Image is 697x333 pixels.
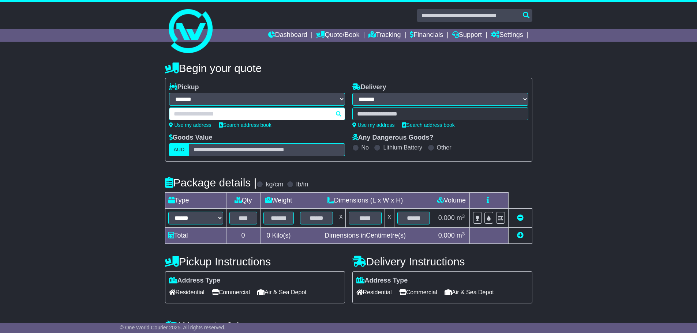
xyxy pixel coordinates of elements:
[352,134,434,142] label: Any Dangerous Goods?
[402,122,455,128] a: Search address book
[410,29,443,42] a: Financials
[266,181,283,189] label: kg/cm
[462,213,465,219] sup: 3
[361,144,369,151] label: No
[462,231,465,236] sup: 3
[169,143,190,156] label: AUD
[457,232,465,239] span: m
[445,287,494,298] span: Air & Sea Depot
[169,134,213,142] label: Goods Value
[169,83,199,91] label: Pickup
[316,29,359,42] a: Quote/Book
[352,122,395,128] a: Use my address
[169,277,221,285] label: Address Type
[437,144,451,151] label: Other
[169,122,211,128] a: Use my address
[517,214,524,222] a: Remove this item
[368,29,401,42] a: Tracking
[356,277,408,285] label: Address Type
[169,287,205,298] span: Residential
[212,287,250,298] span: Commercial
[452,29,482,42] a: Support
[297,193,433,209] td: Dimensions (L x W x H)
[165,193,226,209] td: Type
[352,83,386,91] label: Delivery
[383,144,422,151] label: Lithium Battery
[268,29,307,42] a: Dashboard
[266,232,270,239] span: 0
[297,228,433,244] td: Dimensions in Centimetre(s)
[165,177,257,189] h4: Package details |
[438,232,455,239] span: 0.000
[352,256,532,268] h4: Delivery Instructions
[260,228,297,244] td: Kilo(s)
[399,287,437,298] span: Commercial
[356,287,392,298] span: Residential
[165,256,345,268] h4: Pickup Instructions
[165,228,226,244] td: Total
[296,181,308,189] label: lb/in
[438,214,455,222] span: 0.000
[219,122,271,128] a: Search address book
[165,62,532,74] h4: Begin your quote
[169,107,345,120] typeahead: Please provide city
[517,232,524,239] a: Add new item
[457,214,465,222] span: m
[165,320,532,332] h4: Warranty & Insurance
[385,209,394,228] td: x
[491,29,523,42] a: Settings
[336,209,346,228] td: x
[433,193,470,209] td: Volume
[260,193,297,209] td: Weight
[226,228,260,244] td: 0
[226,193,260,209] td: Qty
[120,325,226,330] span: © One World Courier 2025. All rights reserved.
[257,287,307,298] span: Air & Sea Depot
